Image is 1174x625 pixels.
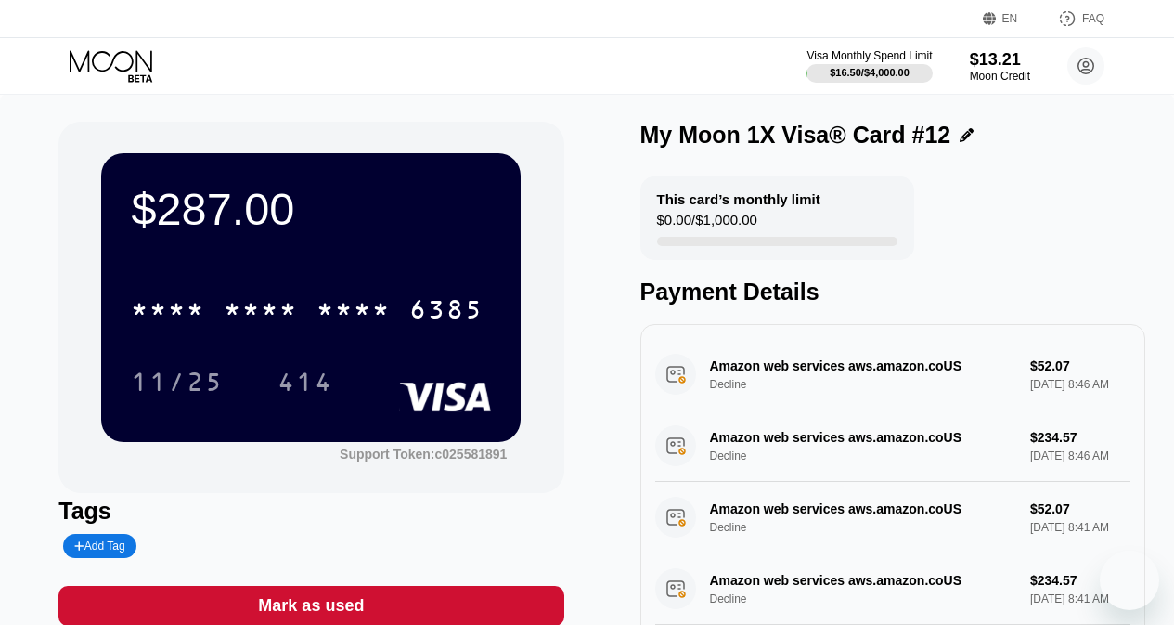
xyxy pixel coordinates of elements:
[1100,551,1159,610] iframe: Button to launch messaging window
[657,191,820,207] div: This card’s monthly limit
[1002,12,1018,25] div: EN
[264,358,347,405] div: 414
[258,595,364,617] div: Mark as used
[970,50,1030,70] div: $13.21
[277,370,333,399] div: 414
[63,534,135,558] div: Add Tag
[1039,9,1104,28] div: FAQ
[983,9,1039,28] div: EN
[640,279,1145,306] div: Payment Details
[970,70,1030,83] div: Moon Credit
[340,447,507,462] div: Support Token: c025581891
[640,122,951,149] div: My Moon 1X Visa® Card #12
[806,49,932,83] div: Visa Monthly Spend Limit$16.50/$4,000.00
[74,540,124,553] div: Add Tag
[657,212,757,237] div: $0.00 / $1,000.00
[131,183,491,235] div: $287.00
[117,358,238,405] div: 11/25
[1082,12,1104,25] div: FAQ
[340,447,507,462] div: Support Token:c025581891
[409,297,484,327] div: 6385
[830,67,910,78] div: $16.50 / $4,000.00
[806,49,932,62] div: Visa Monthly Spend Limit
[131,370,224,399] div: 11/25
[970,50,1030,83] div: $13.21Moon Credit
[58,498,563,525] div: Tags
